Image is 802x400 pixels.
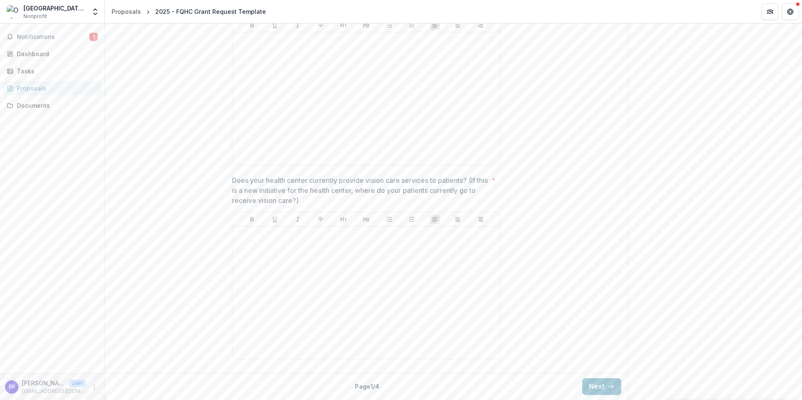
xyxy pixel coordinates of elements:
[69,379,86,387] p: User
[407,214,417,224] button: Ordered List
[89,3,101,20] button: Open entity switcher
[17,84,94,93] div: Proposals
[23,4,86,13] div: [GEOGRAPHIC_DATA], Inc.
[232,175,488,205] p: Does your health center currently provide vision care services to patients? (If this is a new ini...
[7,5,20,18] img: Oak Orchard Community Health Center, Inc.
[3,99,101,112] a: Documents
[355,382,379,391] p: Page 1 / 4
[476,214,486,224] button: Align Right
[17,49,94,58] div: Dashboard
[782,3,799,20] button: Get Help
[430,20,440,30] button: Align Left
[384,20,394,30] button: Bullet List
[361,20,371,30] button: Heading 2
[361,214,371,224] button: Heading 2
[270,20,280,30] button: Underline
[22,379,65,387] p: [PERSON_NAME]
[108,5,269,18] nav: breadcrumb
[315,214,325,224] button: Strike
[339,20,349,30] button: Heading 1
[247,214,257,224] button: Bold
[17,101,94,110] div: Documents
[22,387,86,395] p: [EMAIL_ADDRESS][DOMAIN_NAME]
[17,67,94,75] div: Tasks
[155,7,266,16] div: 2025 - FQHC Grant Request Template
[582,378,621,395] button: Next
[293,214,303,224] button: Italicize
[108,5,144,18] a: Proposals
[453,20,463,30] button: Align Center
[293,20,303,30] button: Italicize
[315,20,325,30] button: Strike
[89,33,98,41] span: 1
[112,7,141,16] div: Proposals
[3,81,101,95] a: Proposals
[407,20,417,30] button: Ordered List
[23,13,47,20] span: Nonprofit
[3,64,101,78] a: Tasks
[430,214,440,224] button: Align Left
[339,214,349,224] button: Heading 1
[89,382,99,392] button: More
[9,384,15,390] div: Ella Knaak
[3,47,101,61] a: Dashboard
[384,214,394,224] button: Bullet List
[17,34,89,41] span: Notifications
[453,214,463,224] button: Align Center
[476,20,486,30] button: Align Right
[762,3,779,20] button: Partners
[3,30,101,44] button: Notifications1
[247,20,257,30] button: Bold
[270,214,280,224] button: Underline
